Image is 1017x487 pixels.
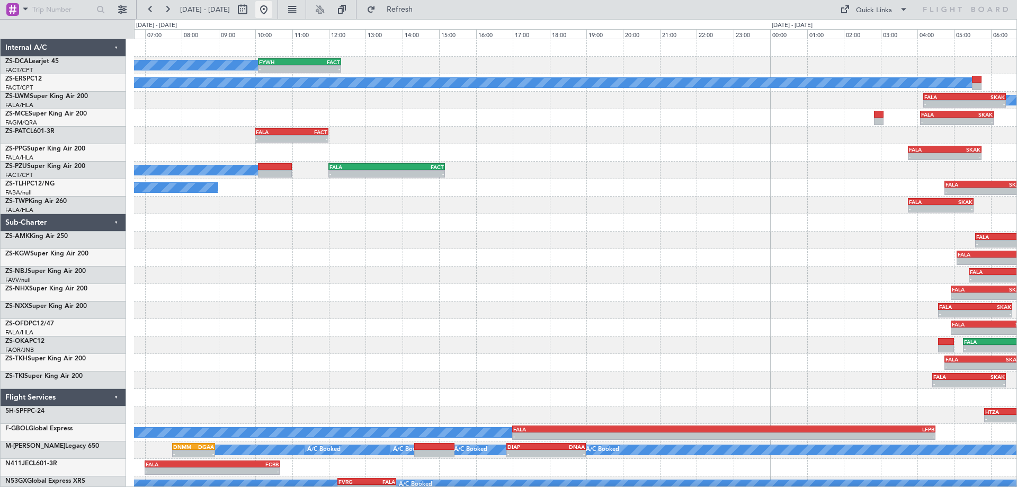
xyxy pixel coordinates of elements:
span: ZS-OKA [5,338,29,344]
div: 02:00 [844,29,880,39]
div: FALA [513,426,724,432]
div: - [724,433,935,439]
div: - [924,101,965,107]
div: SKAK [941,199,973,205]
div: FACT [292,129,328,135]
div: - [299,66,340,72]
a: ZS-NBJSuper King Air 200 [5,268,86,275]
a: ZS-TKISuper King Air 200 [5,373,83,379]
a: ZS-DCALearjet 45 [5,58,59,65]
span: ZS-AMK [5,233,30,240]
a: ZS-PZUSuper King Air 200 [5,163,85,170]
div: SKAK [969,374,1005,380]
div: - [933,380,969,387]
div: DNMM [173,444,194,450]
div: 12:00 [329,29,365,39]
div: - [256,136,292,142]
a: FACT/CPT [5,84,33,92]
span: ZS-OFD [5,321,29,327]
div: 03:00 [881,29,917,39]
div: - [952,328,991,334]
div: - [970,276,1003,282]
div: FALA [933,374,969,380]
input: Trip Number [32,2,93,17]
span: N411JE [5,461,29,467]
span: M-[PERSON_NAME] [5,443,65,449]
div: FALA [329,164,387,170]
div: LFPB [724,426,935,432]
div: - [958,258,995,264]
div: Quick Links [856,5,892,16]
div: 17:00 [513,29,549,39]
div: FVRG [338,479,367,485]
div: A/C Booked [586,442,619,458]
a: ZS-KGWSuper King Air 200 [5,251,88,257]
div: - [507,450,546,457]
a: FALA/HLA [5,101,33,109]
div: DGAA [194,444,215,450]
div: - [292,136,328,142]
div: FALA [146,461,212,467]
div: FALA [958,251,995,258]
div: 19:00 [586,29,623,39]
span: ZS-TWP [5,198,29,205]
div: 01:00 [807,29,844,39]
span: N53GX [5,478,27,484]
div: - [945,363,983,369]
a: 5H-SPFPC-24 [5,408,44,414]
div: [DATE] - [DATE] [772,21,813,30]
div: FALA [909,199,941,205]
button: Quick Links [835,1,913,18]
a: ZS-NHXSuper King Air 200 [5,286,87,292]
span: ZS-MCE [5,111,29,117]
div: - [976,241,1009,247]
div: FACT [387,164,444,170]
div: 23:00 [734,29,770,39]
span: ZS-PAT [5,128,26,135]
div: 18:00 [550,29,586,39]
div: FCBB [212,461,279,467]
span: ZS-TLH [5,181,26,187]
div: 10:00 [255,29,292,39]
div: - [513,433,724,439]
span: ZS-PPG [5,146,27,152]
a: FABA/null [5,189,32,197]
a: FACT/CPT [5,171,33,179]
a: M-[PERSON_NAME]Legacy 650 [5,443,99,449]
div: FALA [921,111,957,118]
div: FALA [964,339,1003,345]
a: FALA/HLA [5,154,33,162]
div: 15:00 [439,29,476,39]
span: F-GBOL [5,426,29,432]
a: ZS-PPGSuper King Air 200 [5,146,85,152]
span: ZS-LWM [5,93,30,100]
a: FALA/HLA [5,206,33,214]
div: 14:00 [403,29,439,39]
div: 09:00 [219,29,255,39]
div: SKAK [965,94,1005,100]
div: - [957,118,993,125]
span: ZS-PZU [5,163,27,170]
div: FYWH [259,59,299,65]
div: 20:00 [623,29,659,39]
div: FALA [970,269,1003,275]
a: FAOR/JNB [5,346,34,354]
div: 16:00 [476,29,513,39]
div: 05:00 [954,29,991,39]
div: FALA [256,129,292,135]
a: FAVV/null [5,276,31,284]
div: - [329,171,387,177]
div: FALA [939,304,975,310]
a: N53GXGlobal Express XRS [5,478,85,484]
a: ZS-OFDPC12/47 [5,321,54,327]
div: - [944,153,980,160]
span: ZS-DCA [5,58,29,65]
span: ZS-TKH [5,356,28,362]
span: ZS-NXX [5,303,29,309]
span: Refresh [378,6,422,13]
span: ZS-KGW [5,251,30,257]
a: FAGM/QRA [5,119,37,127]
div: [DATE] - [DATE] [136,21,177,30]
div: - [952,293,988,299]
div: FACT [299,59,340,65]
